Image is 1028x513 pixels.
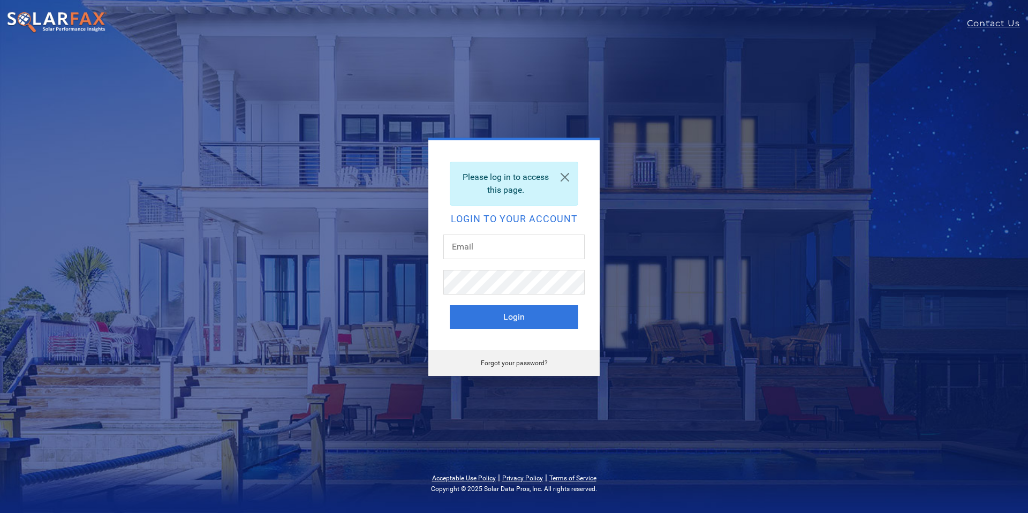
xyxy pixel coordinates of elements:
[450,162,578,206] div: Please log in to access this page.
[450,305,578,329] button: Login
[450,214,578,224] h2: Login to your account
[6,11,107,34] img: SolarFax
[545,472,547,482] span: |
[502,474,543,482] a: Privacy Policy
[549,474,596,482] a: Terms of Service
[481,359,548,367] a: Forgot your password?
[432,474,496,482] a: Acceptable Use Policy
[552,162,578,192] a: Close
[443,235,585,259] input: Email
[967,17,1028,30] a: Contact Us
[498,472,500,482] span: |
